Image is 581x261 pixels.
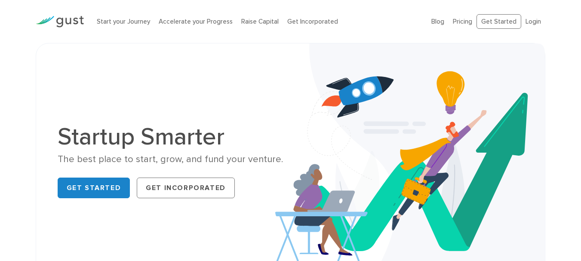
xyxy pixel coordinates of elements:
[526,18,541,25] a: Login
[431,18,444,25] a: Blog
[58,178,130,198] a: Get Started
[97,18,150,25] a: Start your Journey
[36,16,84,28] img: Gust Logo
[287,18,338,25] a: Get Incorporated
[159,18,233,25] a: Accelerate your Progress
[137,178,235,198] a: Get Incorporated
[476,14,521,29] a: Get Started
[58,125,284,149] h1: Startup Smarter
[241,18,279,25] a: Raise Capital
[58,153,284,166] div: The best place to start, grow, and fund your venture.
[453,18,472,25] a: Pricing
